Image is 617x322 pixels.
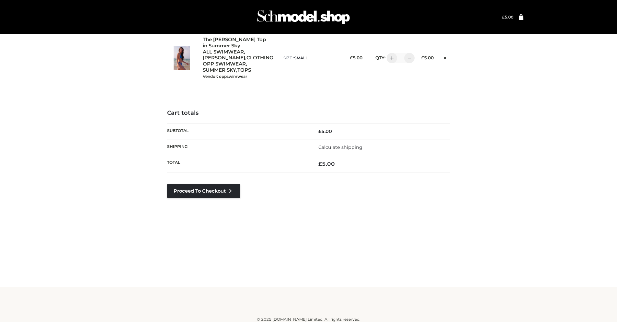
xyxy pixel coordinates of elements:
a: ALL SWIMWEAR [203,49,244,55]
a: The [PERSON_NAME] Top in Summer Sky [203,37,269,49]
a: Proceed to Checkout [167,184,240,198]
div: QTY: [369,53,410,63]
bdi: 5.00 [502,15,513,19]
bdi: 5.00 [350,55,362,60]
a: CLOTHING [246,55,273,61]
div: , , , , , [203,37,277,79]
span: £ [421,55,424,60]
span: £ [318,161,322,167]
bdi: 5.00 [318,128,332,134]
span: £ [350,55,353,60]
span: SMALL [294,55,308,60]
a: SUMMER SKY [203,67,236,73]
small: Vendor: oppswimwear [203,74,247,79]
a: [PERSON_NAME] [203,55,245,61]
span: £ [318,128,321,134]
a: £5.00 [502,15,513,19]
a: OPP SWIMWEAR [203,61,246,67]
bdi: 5.00 [421,55,434,60]
span: £ [502,15,505,19]
a: Calculate shipping [318,144,362,150]
bdi: 5.00 [318,161,335,167]
p: size : [283,55,339,61]
h4: Cart totals [167,110,450,117]
a: TOPS [237,67,251,73]
th: Subtotal [167,123,309,139]
th: Shipping [167,139,309,155]
img: Schmodel Admin 964 [255,4,352,30]
th: Total [167,155,309,173]
a: Remove this item [440,53,450,61]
